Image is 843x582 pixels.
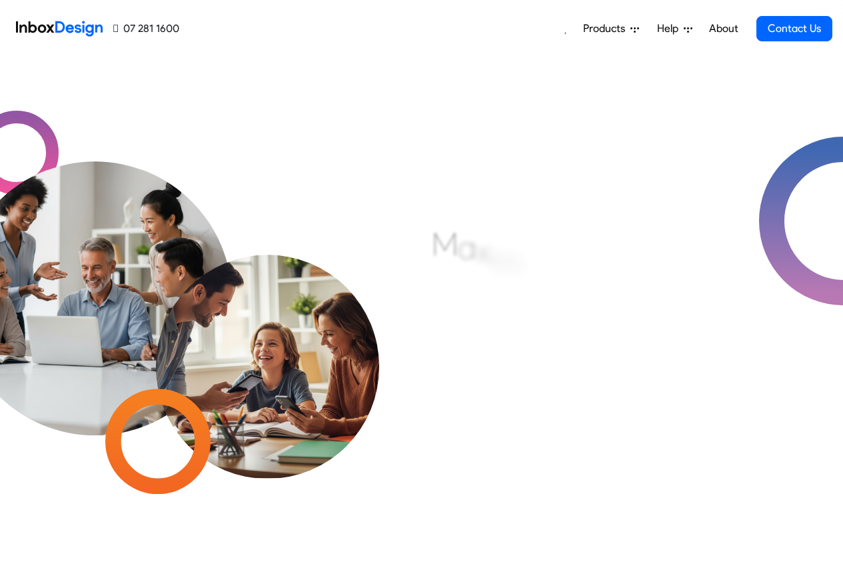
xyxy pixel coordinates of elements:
div: a [458,227,476,267]
div: i [489,236,494,276]
div: s [526,255,540,295]
a: Products [578,15,644,42]
span: Help [657,21,684,37]
div: i [521,247,526,287]
a: About [705,15,742,42]
a: 07 281 1600 [113,21,179,37]
div: M [432,225,458,265]
span: Products [583,21,630,37]
img: parents_with_child.png [128,199,407,479]
div: m [494,241,521,281]
div: x [476,231,489,271]
a: Help [652,15,698,42]
div: Maximising Efficient & Engagement, Connecting Schools, Families, and Students. [432,220,755,420]
a: Contact Us [756,16,832,41]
